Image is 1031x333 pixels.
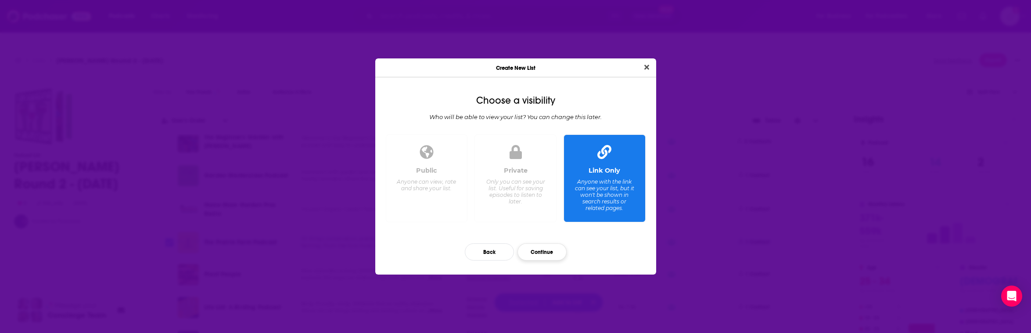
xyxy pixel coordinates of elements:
div: Open Intercom Messenger [1001,286,1022,307]
div: Private [504,166,528,174]
div: Choose a visibility [382,95,649,106]
div: Public [416,166,437,174]
button: Back [465,243,514,261]
div: Anyone can view, rate and share your list. [396,178,456,192]
button: Continue [517,243,567,261]
div: Who will be able to view your list? You can change this later. [382,113,649,120]
button: Close [641,62,653,73]
div: Create New List [375,58,656,77]
div: Link Only [589,166,620,174]
div: Only you can see your list. Useful for saving episodes to listen to later. [485,178,546,205]
div: Anyone with the link can see your list, but it won't be shown in search results or related pages. [574,178,634,211]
